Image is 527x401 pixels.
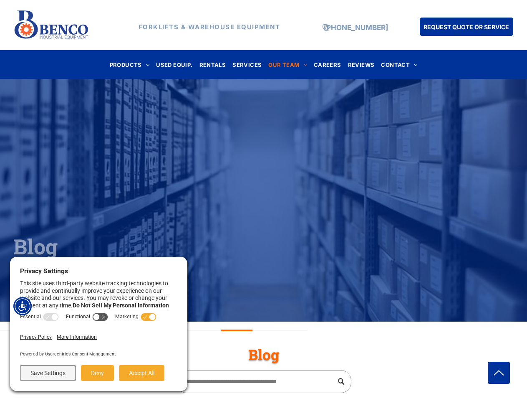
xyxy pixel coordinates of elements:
span: Blog [13,233,58,260]
a: CAREERS [310,59,345,70]
span: REQUEST QUOTE OR SERVICE [424,19,509,35]
a: PRODUCTS [106,59,153,70]
a: USED EQUIP. [153,59,196,70]
a: OUR TEAM [265,59,310,70]
div: Accessibility Menu [13,297,32,315]
span: Blog [248,345,279,364]
a: REQUEST QUOTE OR SERVICE [420,18,513,36]
a: [PHONE_NUMBER] [324,23,388,32]
a: SERVICES [229,59,265,70]
a: REVIEWS [345,59,378,70]
input: Search [176,370,351,393]
a: CONTACT [378,59,421,70]
strong: FORKLIFTS & WAREHOUSE EQUIPMENT [139,23,280,31]
a: RENTALS [196,59,229,70]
